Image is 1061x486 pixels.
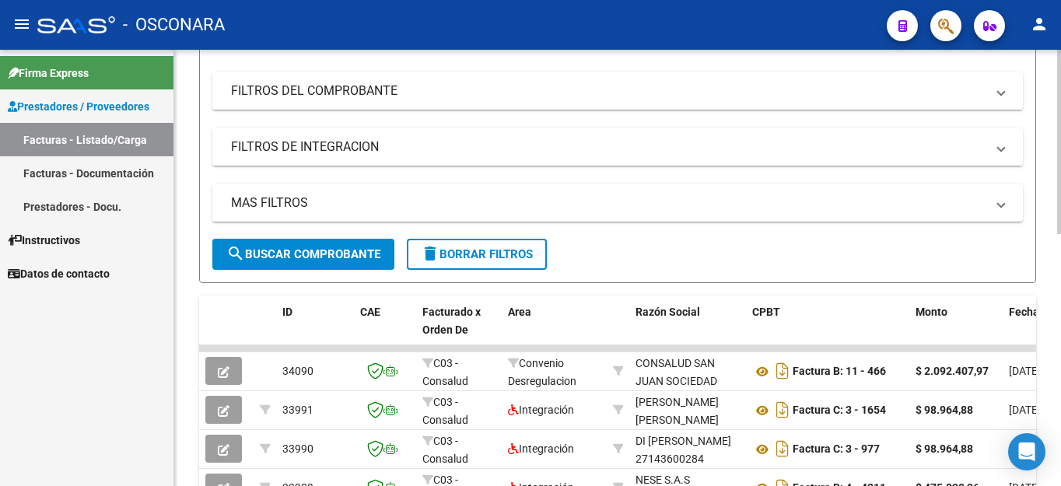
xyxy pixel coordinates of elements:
span: CAE [360,306,380,318]
div: Open Intercom Messenger [1008,433,1045,470]
span: ID [282,306,292,318]
button: Buscar Comprobante [212,239,394,270]
span: Facturado x Orden De [422,306,481,336]
div: DI [PERSON_NAME] [636,432,731,450]
span: Firma Express [8,65,89,82]
i: Descargar documento [772,436,793,461]
div: CONSALUD SAN JUAN SOCIEDAD ANONIMA [636,355,740,407]
mat-expansion-panel-header: MAS FILTROS [212,184,1023,222]
strong: $ 2.092.407,97 [916,365,989,377]
mat-expansion-panel-header: FILTROS DEL COMPROBANTE [212,72,1023,110]
datatable-header-cell: Area [502,295,607,364]
mat-icon: person [1030,15,1049,33]
datatable-header-cell: Facturado x Orden De [416,295,502,364]
span: [DATE] [1009,404,1041,416]
datatable-header-cell: CPBT [746,295,909,364]
datatable-header-cell: Monto [909,295,1003,364]
span: Prestadores / Proveedores [8,98,149,115]
strong: $ 98.964,88 [916,442,973,455]
div: 27143600284 [636,432,740,465]
datatable-header-cell: CAE [354,295,416,364]
span: Instructivos [8,232,80,249]
button: Borrar Filtros [407,239,547,270]
span: C03 - Consalud [422,435,468,465]
strong: Factura C: 3 - 977 [793,443,880,456]
span: CPBT [752,306,780,318]
span: C03 - Consalud [422,357,468,387]
mat-panel-title: FILTROS DEL COMPROBANTE [231,82,986,100]
span: C03 - Consalud [422,396,468,426]
span: - OSCONARA [123,8,225,42]
mat-icon: menu [12,15,31,33]
mat-icon: search [226,244,245,263]
span: Buscar Comprobante [226,247,380,261]
span: Area [508,306,531,318]
datatable-header-cell: ID [276,295,354,364]
span: Razón Social [636,306,700,318]
div: [PERSON_NAME] [PERSON_NAME] [636,393,740,429]
mat-expansion-panel-header: FILTROS DE INTEGRACION [212,128,1023,166]
div: 30710550545 [636,355,740,387]
span: Monto [916,306,947,318]
div: 27355102705 [636,393,740,426]
span: Integración [508,442,574,455]
span: 33991 [282,404,313,416]
strong: $ 98.964,88 [916,404,973,416]
span: 33990 [282,442,313,455]
mat-panel-title: FILTROS DE INTEGRACION [231,138,986,156]
span: Convenio Desregulacion [508,357,576,387]
span: Datos de contacto [8,265,110,282]
mat-icon: delete [421,244,439,263]
datatable-header-cell: Razón Social [629,295,746,364]
i: Descargar documento [772,358,793,383]
span: [DATE] [1009,365,1041,377]
span: 34090 [282,365,313,377]
i: Descargar documento [772,397,793,422]
span: Integración [508,404,574,416]
strong: Factura B: 11 - 466 [793,365,886,378]
span: Borrar Filtros [421,247,533,261]
mat-panel-title: MAS FILTROS [231,194,986,212]
strong: Factura C: 3 - 1654 [793,404,886,417]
